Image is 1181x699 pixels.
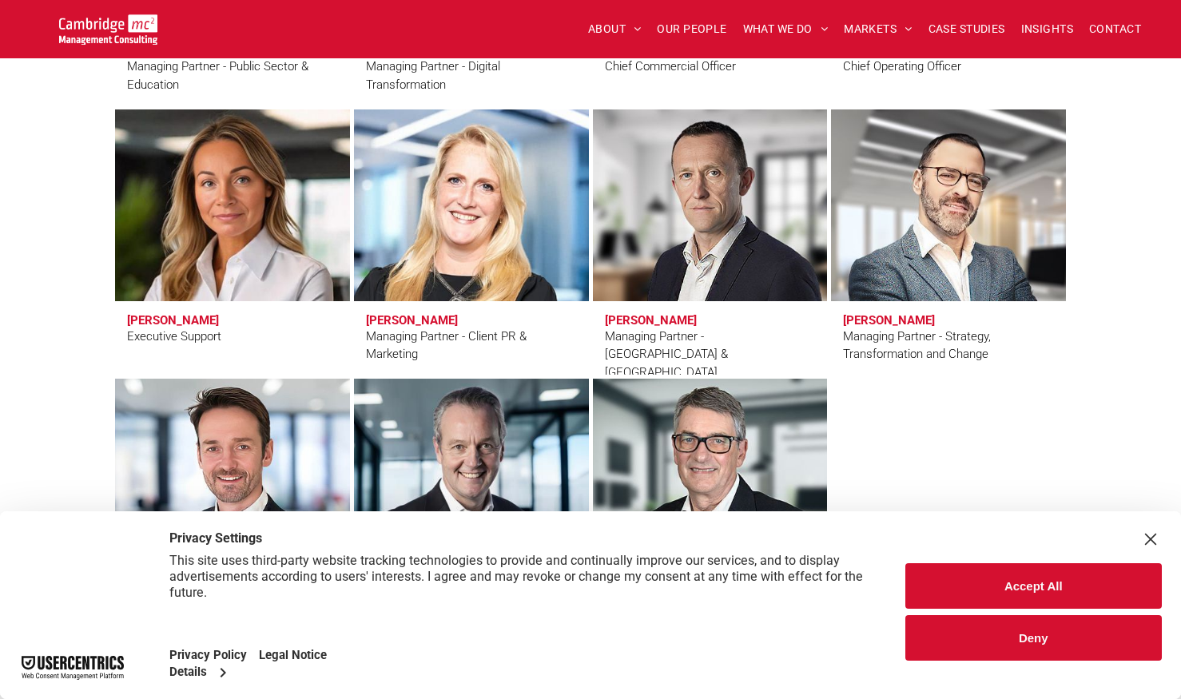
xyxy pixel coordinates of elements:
h3: [PERSON_NAME] [366,313,458,328]
a: Mauro Mortali | Managing Partner - Strategy | Cambridge Management Consulting [831,109,1066,301]
div: Chief Operating Officer [843,58,961,76]
a: Charles Orsel Des Sagets | Managing Partner - EMEA [354,379,589,570]
h3: [PERSON_NAME] [605,313,697,328]
a: WHAT WE DO [735,17,837,42]
div: Managing Partner - Strategy, Transformation and Change [843,328,1054,363]
div: Managing Partner - Digital Transformation [366,58,577,93]
div: Executive Support [127,328,221,346]
a: Faye Holland | Managing Partner - Client PR & Marketing [354,109,589,301]
a: INSIGHTS [1013,17,1081,42]
a: ABOUT [580,17,650,42]
a: Your Business Transformed | Cambridge Management Consulting [59,17,157,34]
a: Pete Nisbet | Managing Partner - Energy & Carbon [115,379,350,570]
a: CASE STUDIES [921,17,1013,42]
a: Jeff Owen | Managing Partner - Business Transformation [593,379,828,570]
div: Managing Partner - Public Sector & Education [127,58,338,93]
a: Jason Jennings | Managing Partner - UK & Ireland [593,109,828,301]
h3: [PERSON_NAME] [127,313,219,328]
a: OUR PEOPLE [649,17,734,42]
img: Go to Homepage [59,14,157,45]
a: MARKETS [836,17,920,42]
a: Kate Hancock | Executive Support | Cambridge Management Consulting [115,109,350,301]
div: Managing Partner - Client PR & Marketing [366,328,577,363]
div: Chief Commercial Officer [605,58,736,76]
div: Managing Partner - [GEOGRAPHIC_DATA] & [GEOGRAPHIC_DATA] [605,328,816,382]
a: CONTACT [1081,17,1149,42]
h3: [PERSON_NAME] [843,313,935,328]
